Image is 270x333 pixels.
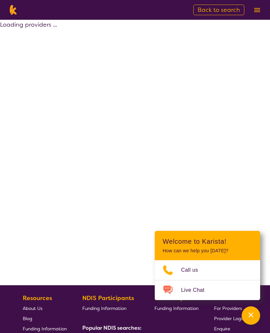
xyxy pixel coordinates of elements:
span: About Us [23,305,42,311]
h2: Welcome to Karista! [163,237,252,245]
a: Provider Login [214,313,245,323]
ul: Choose channel [155,260,260,300]
a: For Providers [214,303,245,313]
b: HCP Recipients [154,294,199,302]
span: Live Chat [181,285,212,295]
span: Provider Login [214,316,245,321]
img: menu [254,8,260,12]
a: Blog [23,313,67,323]
span: For Providers [214,305,242,311]
button: Channel Menu [242,306,260,325]
span: Call us [181,265,206,275]
span: Funding Information [23,326,67,332]
span: Enquire [214,326,230,332]
p: How can we help you [DATE]? [163,248,252,254]
span: Blog [23,316,32,321]
a: Funding Information [154,303,199,313]
span: Back to search [198,6,240,14]
b: Popular NDIS searches: [82,324,142,331]
a: Back to search [193,5,244,15]
a: Funding Information [82,303,139,313]
b: Resources [23,294,52,302]
span: Funding Information [154,305,199,311]
a: About Us [23,303,67,313]
span: Funding Information [82,305,126,311]
img: Karista logo [8,5,18,15]
b: NDIS Participants [82,294,134,302]
div: Channel Menu [155,231,260,300]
